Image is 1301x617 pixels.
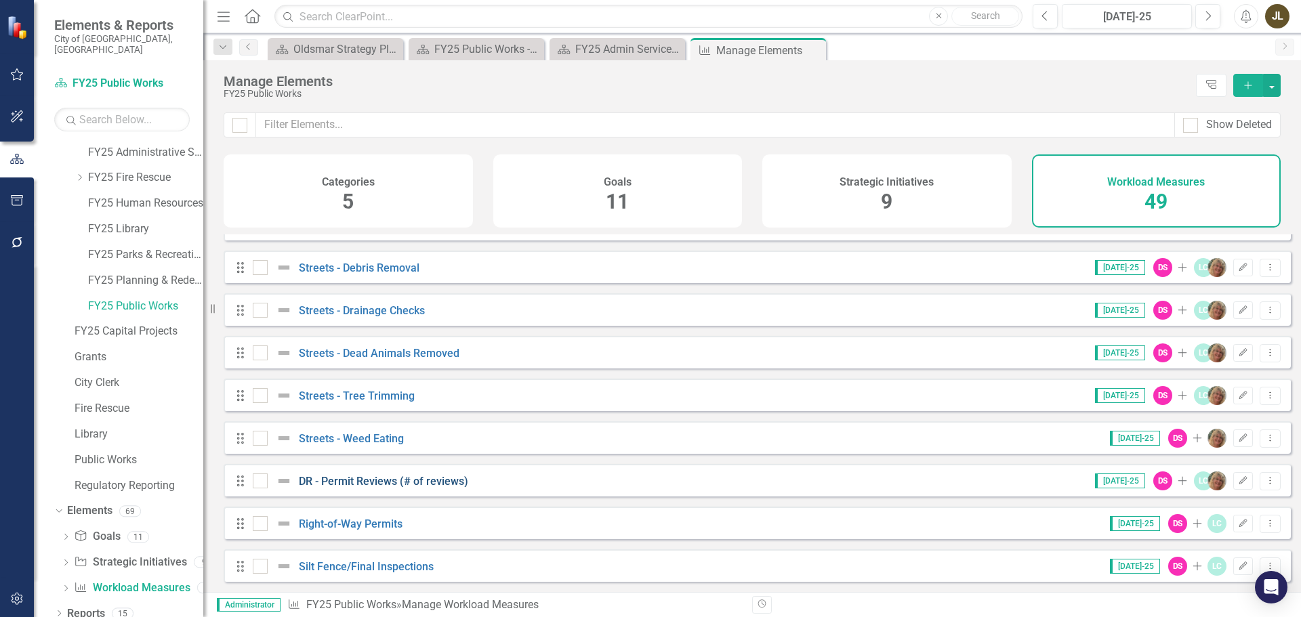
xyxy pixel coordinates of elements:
[1207,471,1226,490] img: Hallie Pelham
[1153,471,1172,490] div: DS
[1255,571,1287,603] div: Open Intercom Messenger
[1095,260,1145,275] span: [DATE]-25
[1062,4,1192,28] button: [DATE]-25
[75,349,203,365] a: Grants
[127,531,149,542] div: 11
[1153,386,1172,405] div: DS
[1110,559,1160,574] span: [DATE]-25
[67,503,112,519] a: Elements
[1107,176,1205,188] h4: Workload Measures
[299,560,434,573] a: Silt Fence/Final Inspections
[342,190,354,213] span: 5
[881,190,892,213] span: 9
[1207,343,1226,362] img: Hallie Pelham
[1168,514,1187,533] div: DS
[88,170,203,186] a: FY25 Fire Rescue
[1194,343,1213,362] div: LC
[271,41,400,58] a: Oldsmar Strategy Plan
[1153,301,1172,320] div: DS
[75,375,203,391] a: City Clerk
[276,430,292,446] img: Not Defined
[88,196,203,211] a: FY25 Human Resources
[224,89,1189,99] div: FY25 Public Works
[276,345,292,361] img: Not Defined
[7,15,31,39] img: ClearPoint Strategy
[276,259,292,276] img: Not Defined
[1206,117,1272,133] div: Show Deleted
[1153,258,1172,277] div: DS
[299,517,402,530] a: Right-of-Way Permits
[276,558,292,574] img: Not Defined
[293,41,400,58] div: Oldsmar Strategy Plan
[274,5,1023,28] input: Search ClearPoint...
[1265,4,1289,28] button: JL
[299,304,425,317] a: Streets - Drainage Checks
[75,478,203,494] a: Regulatory Reporting
[299,432,404,445] a: Streets - Weed Eating
[276,302,292,318] img: Not Defined
[74,555,186,570] a: Strategic Initiatives
[1095,303,1145,318] span: [DATE]-25
[88,221,203,237] a: FY25 Library
[1207,557,1226,576] div: LC
[197,582,219,594] div: 49
[1095,345,1145,360] span: [DATE]-25
[299,261,419,274] a: Streets - Debris Removal
[1194,386,1213,405] div: LC
[54,76,190,91] a: FY25 Public Works
[575,41,682,58] div: FY25 Admin Services - Strategic Plan
[1144,190,1168,213] span: 49
[75,427,203,442] a: Library
[306,598,396,611] a: FY25 Public Works
[1207,514,1226,533] div: LC
[553,41,682,58] a: FY25 Admin Services - Strategic Plan
[1095,388,1145,403] span: [DATE]-25
[1110,431,1160,446] span: [DATE]-25
[1194,301,1213,320] div: LC
[299,475,468,488] a: DR - Permit Reviews (# of reviews)
[299,389,415,402] a: Streets - Tree Trimming
[1194,258,1213,277] div: LC
[1207,301,1226,320] img: Hallie Pelham
[255,112,1175,137] input: Filter Elements...
[1110,516,1160,531] span: [DATE]-25
[88,273,203,289] a: FY25 Planning & Redevelopment
[434,41,541,58] div: FY25 Public Works - Strategic Plan
[88,247,203,263] a: FY25 Parks & Recreation
[1207,429,1226,448] img: Hallie Pelham
[1153,343,1172,362] div: DS
[606,190,629,213] span: 11
[604,176,632,188] h4: Goals
[840,176,934,188] h4: Strategic Initiatives
[217,598,281,612] span: Administrator
[971,10,1000,21] span: Search
[224,74,1189,89] div: Manage Elements
[74,529,120,545] a: Goals
[322,176,375,188] h4: Categories
[75,324,203,339] a: FY25 Capital Projects
[88,299,203,314] a: FY25 Public Works
[1095,473,1145,488] span: [DATE]-25
[1168,557,1187,576] div: DS
[276,515,292,532] img: Not Defined
[54,33,190,56] small: City of [GEOGRAPHIC_DATA], [GEOGRAPHIC_DATA]
[194,557,215,568] div: 9
[1067,9,1187,25] div: [DATE]-25
[951,7,1019,26] button: Search
[75,452,203,468] a: Public Works
[54,17,190,33] span: Elements & Reports
[412,41,541,58] a: FY25 Public Works - Strategic Plan
[1207,258,1226,277] img: Hallie Pelham
[74,580,190,596] a: Workload Measures
[1168,429,1187,448] div: DS
[276,473,292,489] img: Not Defined
[299,347,459,360] a: Streets - Dead Animals Removed
[75,401,203,417] a: Fire Rescue
[1207,386,1226,405] img: Hallie Pelham
[119,505,141,517] div: 69
[276,387,292,404] img: Not Defined
[88,145,203,161] a: FY25 Administrative Services
[1194,471,1213,490] div: LC
[54,108,190,131] input: Search Below...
